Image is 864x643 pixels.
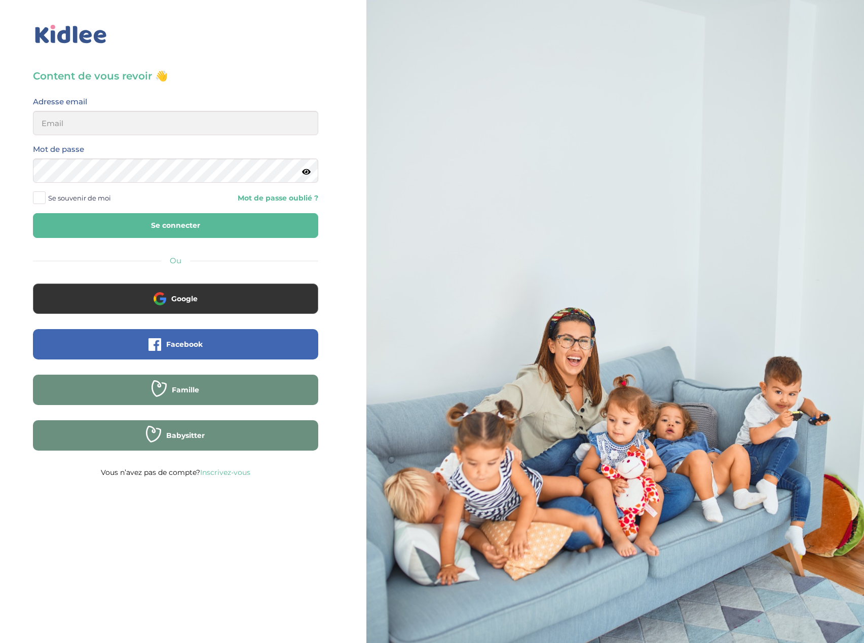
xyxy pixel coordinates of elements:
span: Babysitter [166,430,205,440]
button: Se connecter [33,213,318,238]
a: Inscrivez-vous [200,468,250,477]
a: Famille [33,392,318,401]
a: Babysitter [33,437,318,447]
span: Google [171,294,198,304]
button: Google [33,284,318,314]
span: Ou [170,256,181,265]
img: facebook.png [148,338,161,351]
label: Adresse email [33,95,87,108]
img: logo_kidlee_bleu [33,23,109,46]
button: Famille [33,375,318,405]
a: Facebook [33,346,318,356]
button: Facebook [33,329,318,359]
p: Vous n’avez pas de compte? [33,466,318,479]
span: Facebook [166,339,203,349]
a: Mot de passe oublié ? [183,193,318,203]
span: Se souvenir de moi [48,191,111,205]
img: google.png [154,292,166,305]
label: Mot de passe [33,143,84,156]
button: Babysitter [33,420,318,451]
h3: Content de vous revoir 👋 [33,69,318,83]
input: Email [33,111,318,135]
a: Google [33,301,318,310]
span: Famille [172,385,199,395]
